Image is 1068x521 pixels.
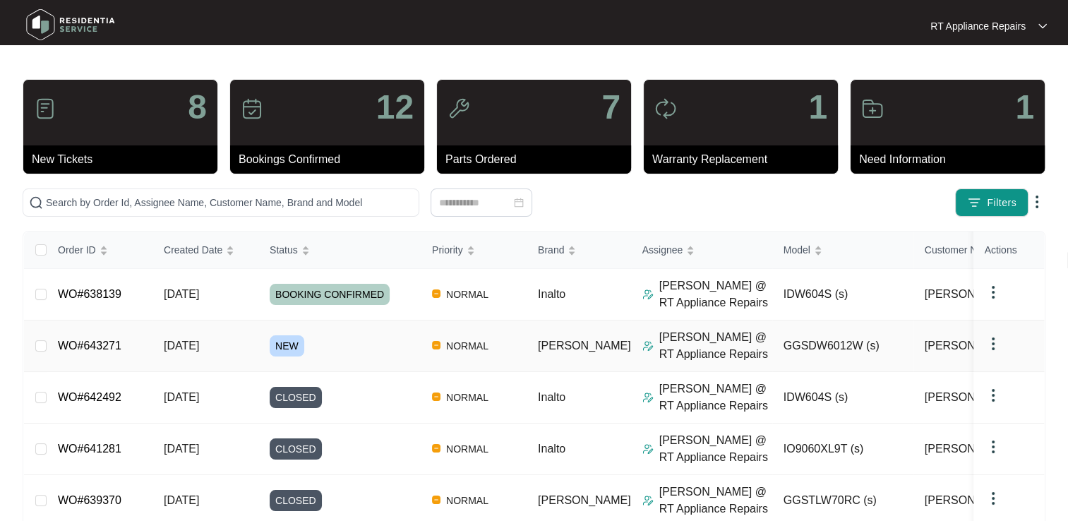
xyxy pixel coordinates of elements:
[1038,23,1047,30] img: dropdown arrow
[241,97,263,120] img: icon
[58,242,96,258] span: Order ID
[925,492,1018,509] span: [PERSON_NAME]
[985,335,1002,352] img: dropdown arrow
[58,494,121,506] a: WO#639370
[772,321,913,372] td: GGSDW6012W (s)
[659,381,772,414] p: [PERSON_NAME] @ RT Appliance Repairs
[270,335,304,357] span: NEW
[642,242,683,258] span: Assignee
[58,340,121,352] a: WO#643271
[21,4,120,46] img: residentia service logo
[642,495,654,506] img: Assigner Icon
[164,340,199,352] span: [DATE]
[925,286,1018,303] span: [PERSON_NAME]
[808,90,827,124] p: 1
[985,284,1002,301] img: dropdown arrow
[448,97,470,120] img: icon
[239,151,424,168] p: Bookings Confirmed
[432,393,440,401] img: Vercel Logo
[46,195,413,210] input: Search by Order Id, Assignee Name, Customer Name, Brand and Model
[925,441,1018,457] span: [PERSON_NAME]
[925,242,997,258] span: Customer Name
[859,151,1045,168] p: Need Information
[987,196,1016,210] span: Filters
[601,90,620,124] p: 7
[58,288,121,300] a: WO#638139
[930,19,1026,33] p: RT Appliance Repairs
[1028,193,1045,210] img: dropdown arrow
[270,438,322,460] span: CLOSED
[631,232,772,269] th: Assignee
[784,242,810,258] span: Model
[772,269,913,321] td: IDW604S (s)
[642,392,654,403] img: Assigner Icon
[58,391,121,403] a: WO#642492
[164,494,199,506] span: [DATE]
[652,151,838,168] p: Warranty Replacement
[642,340,654,352] img: Assigner Icon
[432,242,463,258] span: Priority
[527,232,631,269] th: Brand
[985,387,1002,404] img: dropdown arrow
[654,97,677,120] img: icon
[432,289,440,298] img: Vercel Logo
[967,196,981,210] img: filter icon
[659,432,772,466] p: [PERSON_NAME] @ RT Appliance Repairs
[440,337,494,354] span: NORMAL
[861,97,884,120] img: icon
[421,232,527,269] th: Priority
[538,391,565,403] span: Inalto
[659,329,772,363] p: [PERSON_NAME] @ RT Appliance Repairs
[985,490,1002,507] img: dropdown arrow
[913,232,1055,269] th: Customer Name
[659,484,772,517] p: [PERSON_NAME] @ RT Appliance Repairs
[432,444,440,453] img: Vercel Logo
[32,151,217,168] p: New Tickets
[164,391,199,403] span: [DATE]
[188,90,207,124] p: 8
[772,232,913,269] th: Model
[642,289,654,300] img: Assigner Icon
[440,389,494,406] span: NORMAL
[538,288,565,300] span: Inalto
[270,242,298,258] span: Status
[270,284,390,305] span: BOOKING CONFIRMED
[772,372,913,424] td: IDW604S (s)
[642,443,654,455] img: Assigner Icon
[955,188,1028,217] button: filter iconFilters
[772,424,913,475] td: IO9060XL9T (s)
[925,337,1018,354] span: [PERSON_NAME]
[34,97,56,120] img: icon
[164,288,199,300] span: [DATE]
[445,151,631,168] p: Parts Ordered
[376,90,414,124] p: 12
[258,232,421,269] th: Status
[973,232,1044,269] th: Actions
[58,443,121,455] a: WO#641281
[925,389,1018,406] span: [PERSON_NAME]
[440,286,494,303] span: NORMAL
[270,387,322,408] span: CLOSED
[538,443,565,455] span: Inalto
[440,441,494,457] span: NORMAL
[29,196,43,210] img: search-icon
[538,340,631,352] span: [PERSON_NAME]
[659,277,772,311] p: [PERSON_NAME] @ RT Appliance Repairs
[538,242,564,258] span: Brand
[432,341,440,349] img: Vercel Logo
[164,242,222,258] span: Created Date
[985,438,1002,455] img: dropdown arrow
[432,496,440,504] img: Vercel Logo
[538,494,631,506] span: [PERSON_NAME]
[164,443,199,455] span: [DATE]
[270,490,322,511] span: CLOSED
[1015,90,1034,124] p: 1
[152,232,258,269] th: Created Date
[440,492,494,509] span: NORMAL
[47,232,152,269] th: Order ID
